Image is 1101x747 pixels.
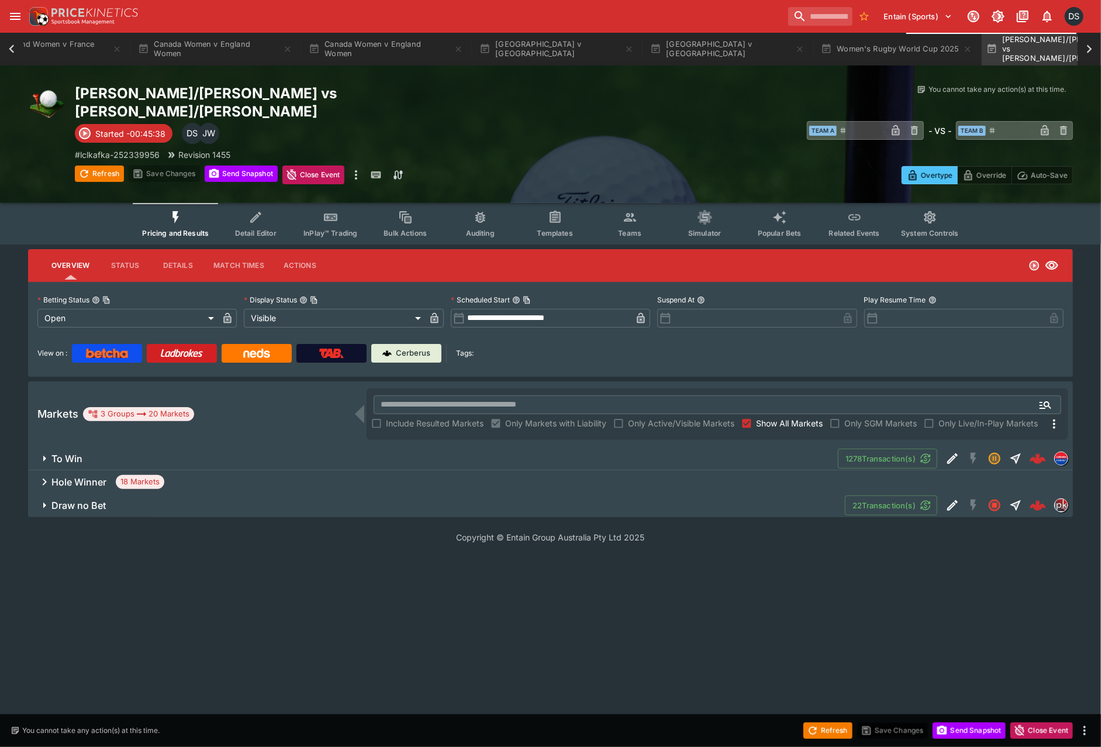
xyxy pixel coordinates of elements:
button: Straight [1005,448,1026,469]
button: Women's Rugby World Cup 2025 [814,33,979,66]
a: 77b1ab41-ed1d-4837-b201-a8d70fce6cff [1026,494,1050,517]
p: Overtype [921,169,952,181]
button: Copy To Clipboard [523,296,531,304]
button: Notifications [1037,6,1058,27]
p: Copy To Clipboard [75,149,160,161]
span: Teams [618,229,641,237]
span: Templates [537,229,573,237]
img: PriceKinetics Logo [26,5,49,28]
p: You cannot take any action(s) at this time. [929,84,1066,95]
img: lclkafka [1055,452,1068,465]
button: Display StatusCopy To Clipboard [299,296,308,304]
span: Simulator [688,229,721,237]
h6: - VS - [929,125,951,137]
img: Sportsbook Management [51,19,115,25]
button: To Win [28,447,838,470]
a: 1e7b4046-723e-4f2f-bfd1-0a702c2b7fbe [1026,447,1050,470]
span: Team A [809,126,837,136]
button: SGM Disabled [963,448,984,469]
img: Betcha [86,349,128,358]
button: Suspend At [697,296,705,304]
div: pricekinetics [1054,498,1068,512]
button: Send Snapshot [933,722,1006,739]
span: Auditing [466,229,495,237]
button: Send Snapshot [205,166,278,182]
span: Bulk Actions [384,229,427,237]
img: Ladbrokes [160,349,203,358]
button: Refresh [803,722,853,739]
span: Detail Editor [235,229,277,237]
button: 1278Transaction(s) [838,449,937,469]
span: 18 Markets [116,476,164,488]
div: 77b1ab41-ed1d-4837-b201-a8d70fce6cff [1030,497,1046,514]
button: Open [1035,394,1056,415]
button: Details [151,252,204,280]
label: View on : [37,344,67,363]
button: Closed [984,495,1005,516]
button: Documentation [1012,6,1033,27]
div: Daniel Solti [1065,7,1083,26]
button: 22Transaction(s) [845,495,937,515]
span: Only Live/In-Play Markets [938,417,1038,429]
button: Toggle light/dark mode [988,6,1009,27]
button: Copy To Clipboard [102,296,111,304]
p: Display Status [244,295,297,305]
img: Neds [243,349,270,358]
span: Only Active/Visible Markets [628,417,734,429]
button: Auto-Save [1012,166,1073,184]
p: Override [976,169,1006,181]
button: Draw no Bet [28,494,845,517]
h6: Hole Winner [51,476,106,488]
button: Refresh [75,166,124,182]
p: Auto-Save [1031,169,1068,181]
button: Copy To Clipboard [310,296,318,304]
span: Include Resulted Markets [386,417,484,429]
h6: To Win [51,453,82,465]
button: Status [99,252,151,280]
svg: Closed [988,498,1002,512]
img: TabNZ [319,349,344,358]
button: Connected to PK [963,6,984,27]
img: golf.png [28,84,65,122]
button: Edit Detail [942,495,963,516]
button: Close Event [282,166,345,184]
img: logo-cerberus--red.svg [1030,450,1046,467]
button: SGM Disabled [963,495,984,516]
div: Open [37,309,218,328]
button: Override [957,166,1012,184]
button: Straight [1005,495,1026,516]
p: Play Resume Time [864,295,926,305]
div: Event type filters [133,203,968,245]
svg: Visible [1045,259,1059,273]
button: Edit Detail [942,448,963,469]
div: Visible [244,309,424,328]
button: Close Event [1010,722,1073,739]
span: Only Markets with Liability [505,417,606,429]
button: Betting StatusCopy To Clipboard [92,296,100,304]
button: Scheduled StartCopy To Clipboard [512,296,520,304]
svg: More [1047,417,1061,431]
button: No Bookmarks [855,7,874,26]
label: Tags: [456,344,474,363]
button: Overtype [902,166,958,184]
img: logo-cerberus--red.svg [1030,497,1046,514]
img: Cerberus [382,349,392,358]
p: Suspend At [657,295,695,305]
svg: Open [1028,260,1040,271]
h5: Markets [37,407,78,421]
span: InPlay™ Trading [303,229,357,237]
span: Popular Bets [758,229,802,237]
button: Select Tenant [877,7,960,26]
div: 1e7b4046-723e-4f2f-bfd1-0a702c2b7fbe [1030,450,1046,467]
div: Start From [902,166,1073,184]
button: Canada Women v England Women [302,33,470,66]
button: Overview [42,252,99,280]
button: [GEOGRAPHIC_DATA] v [GEOGRAPHIC_DATA] [472,33,641,66]
svg: Suspended [988,452,1002,466]
h6: Draw no Bet [51,500,106,512]
span: Team B [958,126,986,136]
button: Suspended [984,448,1005,469]
button: [GEOGRAPHIC_DATA] v [GEOGRAPHIC_DATA] [643,33,812,66]
span: Related Events [829,229,880,237]
img: PriceKinetics [51,8,138,17]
